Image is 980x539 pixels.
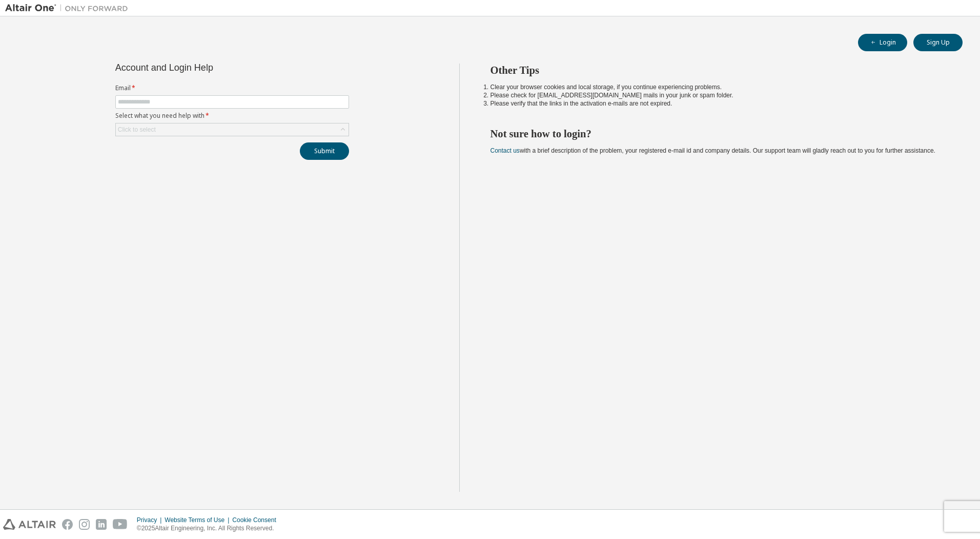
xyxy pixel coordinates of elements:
img: instagram.svg [79,519,90,530]
h2: Not sure how to login? [491,127,945,140]
p: © 2025 Altair Engineering, Inc. All Rights Reserved. [137,524,282,533]
button: Submit [300,142,349,160]
li: Please verify that the links in the activation e-mails are not expired. [491,99,945,108]
button: Login [858,34,907,51]
label: Select what you need help with [115,112,349,120]
img: Altair One [5,3,133,13]
h2: Other Tips [491,64,945,77]
div: Cookie Consent [232,516,282,524]
div: Click to select [118,126,156,134]
button: Sign Up [913,34,963,51]
img: youtube.svg [113,519,128,530]
li: Please check for [EMAIL_ADDRESS][DOMAIN_NAME] mails in your junk or spam folder. [491,91,945,99]
a: Contact us [491,147,520,154]
div: Account and Login Help [115,64,302,72]
div: Website Terms of Use [165,516,232,524]
img: altair_logo.svg [3,519,56,530]
img: linkedin.svg [96,519,107,530]
img: facebook.svg [62,519,73,530]
div: Privacy [137,516,165,524]
li: Clear your browser cookies and local storage, if you continue experiencing problems. [491,83,945,91]
label: Email [115,84,349,92]
div: Click to select [116,123,349,136]
span: with a brief description of the problem, your registered e-mail id and company details. Our suppo... [491,147,935,154]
